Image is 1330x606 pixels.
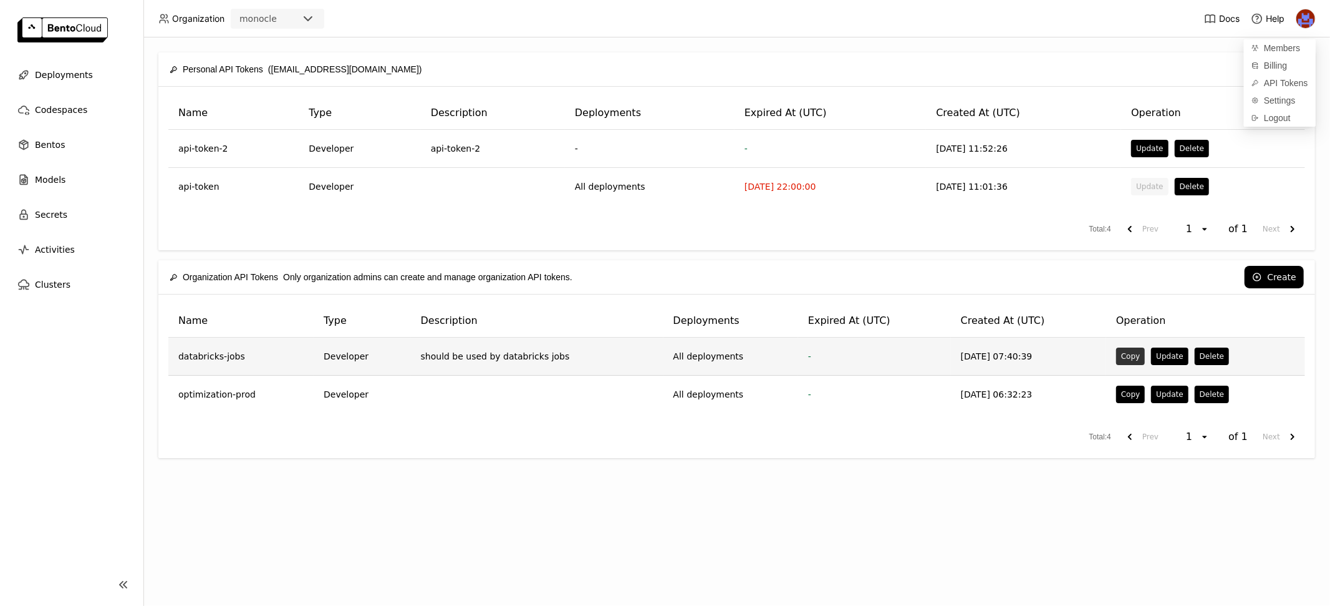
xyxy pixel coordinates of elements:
button: Delete [1175,178,1209,195]
span: - [745,144,748,154]
th: Description [411,305,663,338]
span: Members [1264,42,1300,54]
span: Docs [1219,13,1240,24]
input: Selected monocle. [278,13,279,26]
button: previous page. current page 1 of 1 [1117,218,1164,240]
button: Delete [1195,386,1229,403]
a: Billing [1244,57,1316,74]
svg: open [1200,432,1210,442]
span: - [808,389,811,399]
th: Name [168,97,299,130]
th: Operation [1106,305,1305,338]
span: Clusters [35,277,70,292]
th: Created At (UTC) [926,97,1121,130]
button: Update [1151,386,1188,403]
td: api-token-2 [421,130,565,168]
td: [DATE] 07:40:39 [951,338,1106,376]
td: Developer [314,376,411,413]
img: Noa Tavron [1296,9,1315,28]
td: - [565,130,735,168]
th: Type [299,97,420,130]
td: Developer [314,338,411,376]
button: Update [1131,178,1168,195]
span: Settings [1264,95,1296,106]
td: All deployments [565,168,735,205]
button: Update [1151,348,1188,365]
td: should be used by databricks jobs [411,338,663,376]
span: Codespaces [35,102,87,117]
td: [DATE] 11:52:26 [926,130,1121,168]
td: All deployments [663,376,799,413]
span: [DATE] 22:00:00 [745,182,816,192]
a: Members [1244,39,1316,57]
th: Description [421,97,565,130]
button: previous page. current page 1 of 1 [1117,426,1164,448]
span: Total : 4 [1089,223,1111,235]
td: Developer [299,130,420,168]
div: ([EMAIL_ADDRESS][DOMAIN_NAME]) [170,56,422,82]
td: [DATE] 06:32:23 [951,376,1106,413]
th: Created At (UTC) [951,305,1106,338]
span: Organization [172,13,224,24]
img: logo [17,17,108,42]
div: 1 [1182,223,1200,235]
th: Operation [1121,97,1305,130]
a: Docs [1204,12,1240,25]
a: Settings [1244,92,1316,109]
th: Name [168,305,314,338]
a: Deployments [10,62,133,87]
span: Models [35,172,65,187]
span: Organization API Tokens [183,270,278,284]
td: optimization-prod [168,376,314,413]
svg: open [1200,224,1210,234]
button: Copy [1116,386,1145,403]
button: Update [1131,140,1168,157]
td: databricks-jobs [168,338,314,376]
button: Delete [1195,348,1229,365]
a: API Tokens [1244,74,1316,92]
button: Delete [1175,140,1209,157]
span: Deployments [35,67,93,82]
span: of 1 [1228,223,1248,235]
a: Models [10,167,133,192]
div: Only organization admins can create and manage organization API tokens. [170,264,572,290]
th: Type [314,305,411,338]
td: Developer [299,168,420,205]
button: next page. current page 1 of 1 [1258,218,1305,240]
span: Total : 4 [1089,431,1111,443]
a: Clusters [10,272,133,297]
a: Secrets [10,202,133,227]
span: Help [1266,13,1284,24]
td: All deployments [663,338,799,376]
span: - [808,351,811,361]
span: Personal API Tokens [183,62,263,76]
td: [DATE] 11:01:36 [926,168,1121,205]
a: Bentos [10,132,133,157]
span: API Tokens [1264,77,1308,89]
td: api-token [168,168,299,205]
span: Secrets [35,207,67,222]
button: next page. current page 1 of 1 [1258,426,1305,448]
th: Expired At (UTC) [735,97,926,130]
div: Help [1251,12,1284,25]
span: Bentos [35,137,65,152]
span: Activities [35,242,75,257]
a: Activities [10,237,133,262]
th: Deployments [565,97,735,130]
span: Logout [1264,112,1291,124]
th: Expired At (UTC) [798,305,951,338]
button: Create [1245,266,1304,288]
span: Billing [1264,60,1287,71]
td: api-token-2 [168,130,299,168]
div: 1 [1182,431,1200,443]
th: Deployments [663,305,799,338]
div: Logout [1244,109,1316,127]
div: monocle [239,12,277,25]
button: Copy [1116,348,1145,365]
span: of 1 [1228,431,1248,443]
a: Codespaces [10,97,133,122]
